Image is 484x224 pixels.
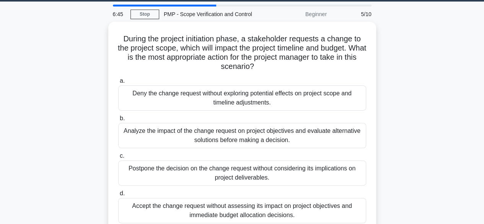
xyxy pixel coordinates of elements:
span: b. [120,115,125,121]
span: c. [120,152,124,159]
span: a. [120,77,125,84]
div: Analyze the impact of the change request on project objectives and evaluate alternative solutions... [118,123,366,148]
div: Beginner [264,7,331,22]
span: d. [120,190,125,196]
div: Deny the change request without exploring potential effects on project scope and timeline adjustm... [118,85,366,111]
div: 6:45 [108,7,130,22]
div: PMP - Scope Verification and Control [159,7,264,22]
h5: During the project initiation phase, a stakeholder requests a change to the project scope, which ... [117,34,367,72]
div: Accept the change request without assessing its impact on project objectives and immediate budget... [118,198,366,223]
div: Postpone the decision on the change request without considering its implications on project deliv... [118,160,366,186]
a: Stop [130,10,159,19]
div: 5/10 [331,7,376,22]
